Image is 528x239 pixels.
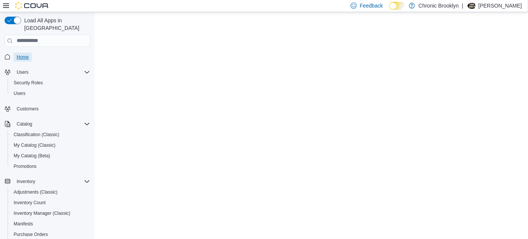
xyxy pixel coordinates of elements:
[8,88,93,99] button: Users
[14,104,42,113] a: Customers
[11,151,53,160] a: My Catalog (Beta)
[11,78,90,87] span: Security Roles
[360,2,383,9] span: Feedback
[8,161,93,172] button: Promotions
[11,141,59,150] a: My Catalog (Classic)
[14,80,43,86] span: Security Roles
[14,200,46,206] span: Inventory Count
[2,51,93,62] button: Home
[11,188,90,197] span: Adjustments (Classic)
[21,17,90,32] span: Load All Apps in [GEOGRAPHIC_DATA]
[15,2,49,9] img: Cova
[11,130,62,139] a: Classification (Classic)
[389,2,405,10] input: Dark Mode
[11,141,90,150] span: My Catalog (Classic)
[2,103,93,114] button: Customers
[17,106,39,112] span: Customers
[17,178,35,185] span: Inventory
[11,209,90,218] span: Inventory Manager (Classic)
[14,119,90,129] span: Catalog
[8,187,93,197] button: Adjustments (Classic)
[14,177,38,186] button: Inventory
[11,130,90,139] span: Classification (Classic)
[11,198,90,207] span: Inventory Count
[14,221,33,227] span: Manifests
[14,119,35,129] button: Catalog
[8,208,93,219] button: Inventory Manager (Classic)
[14,68,90,77] span: Users
[14,52,90,62] span: Home
[11,162,40,171] a: Promotions
[11,198,49,207] a: Inventory Count
[14,90,25,96] span: Users
[17,69,28,75] span: Users
[14,142,56,148] span: My Catalog (Classic)
[11,151,90,160] span: My Catalog (Beta)
[419,1,459,10] p: Chronic Brooklyn
[14,104,90,113] span: Customers
[8,219,93,229] button: Manifests
[11,78,46,87] a: Security Roles
[8,197,93,208] button: Inventory Count
[14,177,90,186] span: Inventory
[14,68,31,77] button: Users
[17,121,32,127] span: Catalog
[14,153,50,159] span: My Catalog (Beta)
[11,89,90,98] span: Users
[11,89,28,98] a: Users
[14,210,70,216] span: Inventory Manager (Classic)
[14,231,48,237] span: Purchase Orders
[462,1,463,10] p: |
[11,162,90,171] span: Promotions
[11,209,73,218] a: Inventory Manager (Classic)
[11,230,51,239] a: Purchase Orders
[2,176,93,187] button: Inventory
[14,53,32,62] a: Home
[2,119,93,129] button: Catalog
[11,188,61,197] a: Adjustments (Classic)
[8,151,93,161] button: My Catalog (Beta)
[14,189,57,195] span: Adjustments (Classic)
[8,78,93,88] button: Security Roles
[8,129,93,140] button: Classification (Classic)
[8,140,93,151] button: My Catalog (Classic)
[466,1,475,10] div: BIll Morales
[478,1,522,10] p: [PERSON_NAME]
[17,54,29,60] span: Home
[14,163,37,169] span: Promotions
[11,230,90,239] span: Purchase Orders
[14,132,59,138] span: Classification (Classic)
[11,219,90,228] span: Manifests
[2,67,93,78] button: Users
[11,219,36,228] a: Manifests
